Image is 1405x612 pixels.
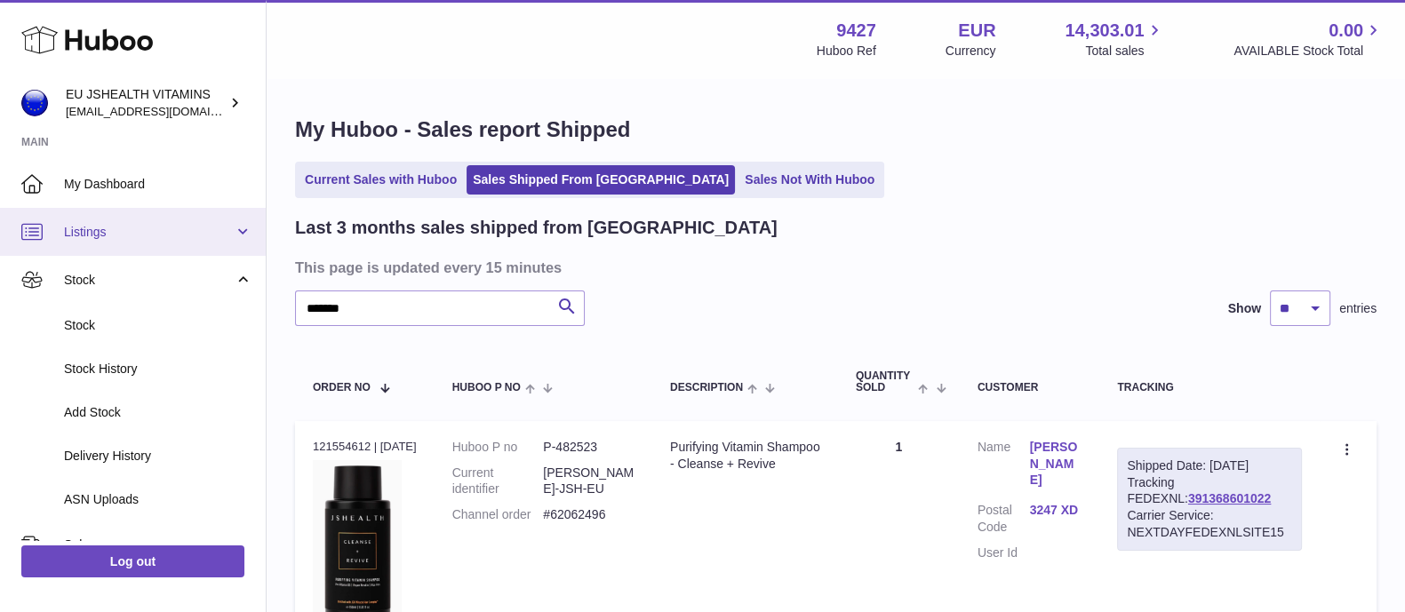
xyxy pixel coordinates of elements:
[1030,439,1082,489] a: [PERSON_NAME]
[295,216,778,240] h2: Last 3 months sales shipped from [GEOGRAPHIC_DATA]
[64,491,252,508] span: ASN Uploads
[1117,382,1302,393] div: Tracking
[313,439,417,455] div: 121554612 | [DATE]
[543,506,635,523] dd: #62062496
[21,545,244,577] a: Log out
[21,90,48,116] img: internalAdmin-9427@internal.huboo.com
[856,370,914,393] span: Quantity Sold
[1030,502,1082,519] a: 3247 XD
[1233,19,1384,60] a: 0.00 AVAILABLE Stock Total
[670,382,743,393] span: Description
[64,317,252,334] span: Stock
[452,439,544,456] dt: Huboo P no
[1339,300,1377,317] span: entries
[543,439,635,456] dd: P-482523
[66,104,261,118] span: [EMAIL_ADDRESS][DOMAIN_NAME]
[978,544,1030,561] dt: User Id
[64,361,252,378] span: Stock History
[1188,491,1271,505] a: 391368601022
[295,258,1372,277] h3: This page is updated every 15 minutes
[978,502,1030,536] dt: Postal Code
[64,176,252,193] span: My Dashboard
[1065,19,1144,43] span: 14,303.01
[1127,457,1292,474] div: Shipped Date: [DATE]
[64,272,234,289] span: Stock
[64,404,252,421] span: Add Stock
[313,382,371,393] span: Order No
[1233,43,1384,60] span: AVAILABLE Stock Total
[467,165,735,195] a: Sales Shipped From [GEOGRAPHIC_DATA]
[64,536,234,553] span: Sales
[738,165,881,195] a: Sales Not With Huboo
[1329,19,1363,43] span: 0.00
[670,439,820,473] div: Purifying Vitamin Shampoo - Cleanse + Revive
[66,86,226,120] div: EU JSHEALTH VITAMINS
[978,382,1082,393] div: Customer
[452,465,544,498] dt: Current identifier
[978,439,1030,494] dt: Name
[1228,300,1261,317] label: Show
[1127,507,1292,541] div: Carrier Service: NEXTDAYFEDEXNLSITE15
[1065,19,1164,60] a: 14,303.01 Total sales
[817,43,876,60] div: Huboo Ref
[958,19,995,43] strong: EUR
[836,19,876,43] strong: 9427
[452,506,544,523] dt: Channel order
[1117,448,1302,551] div: Tracking FEDEXNL:
[64,448,252,465] span: Delivery History
[295,115,1377,144] h1: My Huboo - Sales report Shipped
[1085,43,1164,60] span: Total sales
[543,465,635,498] dd: [PERSON_NAME]-JSH-EU
[452,382,521,393] span: Huboo P no
[946,43,996,60] div: Currency
[64,224,234,241] span: Listings
[299,165,463,195] a: Current Sales with Huboo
